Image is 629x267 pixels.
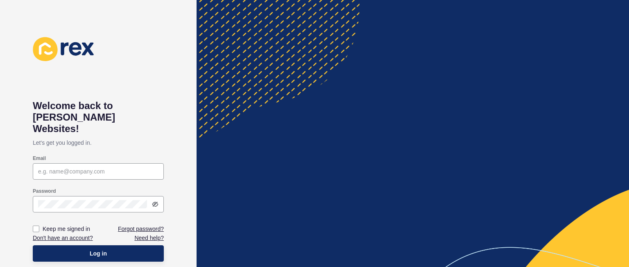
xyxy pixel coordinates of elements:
input: e.g. name@company.com [38,167,158,176]
button: Log in [33,245,164,262]
a: Need help? [134,234,164,242]
p: Let's get you logged in. [33,135,164,151]
label: Keep me signed in [43,225,90,233]
a: Don't have an account? [33,234,93,242]
label: Password [33,188,56,194]
a: Forgot password? [118,225,164,233]
h1: Welcome back to [PERSON_NAME] Websites! [33,100,164,135]
label: Email [33,155,46,162]
span: Log in [90,249,107,258]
